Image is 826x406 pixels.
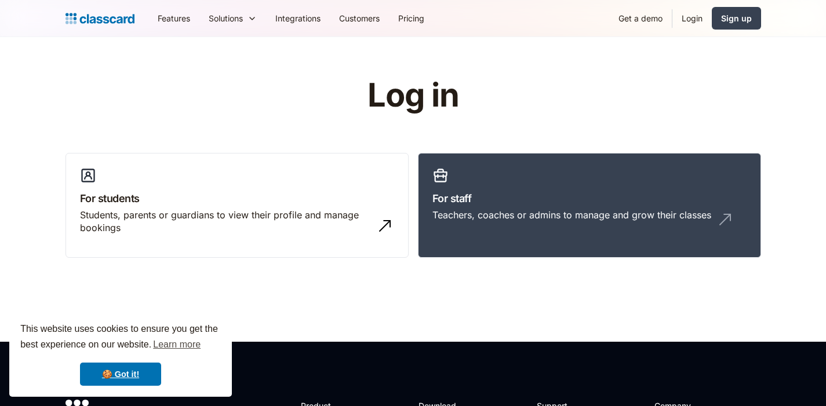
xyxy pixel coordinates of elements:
[66,10,134,27] a: home
[721,12,752,24] div: Sign up
[20,322,221,353] span: This website uses cookies to ensure you get the best experience on our website.
[432,209,711,221] div: Teachers, coaches or admins to manage and grow their classes
[432,191,747,206] h3: For staff
[148,5,199,31] a: Features
[672,5,712,31] a: Login
[66,153,409,258] a: For studentsStudents, parents or guardians to view their profile and manage bookings
[389,5,434,31] a: Pricing
[330,5,389,31] a: Customers
[266,5,330,31] a: Integrations
[418,153,761,258] a: For staffTeachers, coaches or admins to manage and grow their classes
[80,209,371,235] div: Students, parents or guardians to view their profile and manage bookings
[151,336,202,353] a: learn more about cookies
[80,363,161,386] a: dismiss cookie message
[609,5,672,31] a: Get a demo
[80,191,394,206] h3: For students
[712,7,761,30] a: Sign up
[229,78,597,114] h1: Log in
[209,12,243,24] div: Solutions
[9,311,232,397] div: cookieconsent
[199,5,266,31] div: Solutions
